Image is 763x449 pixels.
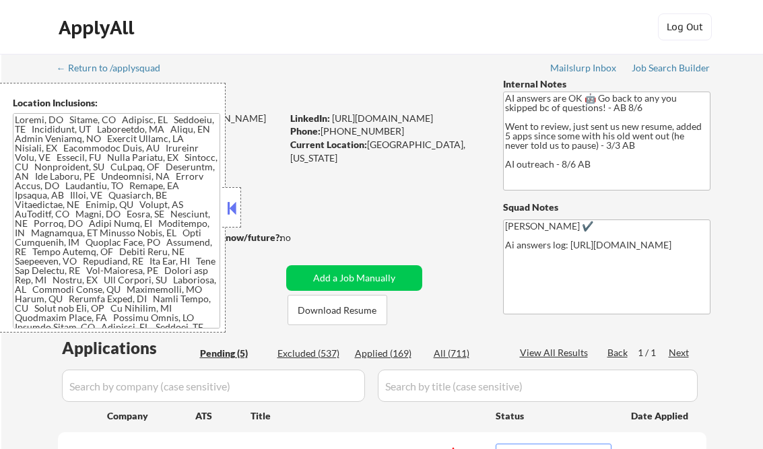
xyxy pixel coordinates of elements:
[332,112,433,124] a: [URL][DOMAIN_NAME]
[503,77,710,91] div: Internal Notes
[288,295,387,325] button: Download Resume
[62,370,365,402] input: Search by company (case sensitive)
[62,340,195,356] div: Applications
[107,409,195,423] div: Company
[286,265,422,291] button: Add a Job Manually
[658,13,712,40] button: Log Out
[290,112,330,124] strong: LinkedIn:
[59,16,138,39] div: ApplyAll
[290,138,481,164] div: [GEOGRAPHIC_DATA], [US_STATE]
[632,63,710,76] a: Job Search Builder
[251,409,483,423] div: Title
[638,346,669,359] div: 1 / 1
[57,63,173,76] a: ← Return to /applysquad
[434,347,501,360] div: All (711)
[607,346,629,359] div: Back
[378,370,698,402] input: Search by title (case sensitive)
[200,347,267,360] div: Pending (5)
[355,347,422,360] div: Applied (169)
[503,201,710,214] div: Squad Notes
[632,63,710,73] div: Job Search Builder
[280,231,319,244] div: no
[57,63,173,73] div: ← Return to /applysquad
[550,63,618,73] div: Mailslurp Inbox
[13,96,220,110] div: Location Inclusions:
[195,409,251,423] div: ATS
[520,346,592,359] div: View All Results
[290,125,481,138] div: [PHONE_NUMBER]
[631,409,690,423] div: Date Applied
[496,403,611,427] div: Status
[550,63,618,76] a: Mailslurp Inbox
[669,346,690,359] div: Next
[290,125,321,137] strong: Phone:
[290,139,367,150] strong: Current Location:
[277,347,345,360] div: Excluded (537)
